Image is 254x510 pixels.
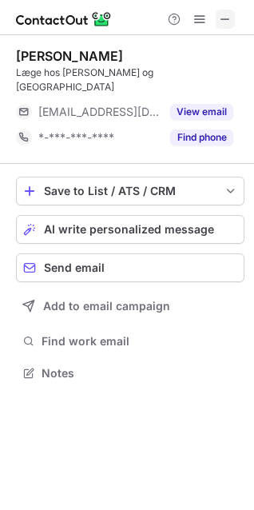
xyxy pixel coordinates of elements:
button: save-profile-one-click [16,177,244,205]
button: Notes [16,362,244,384]
button: Reveal Button [170,129,233,145]
button: AI write personalized message [16,215,244,244]
span: Send email [44,261,105,274]
span: Notes [42,366,238,381]
span: Find work email [42,334,238,349]
span: Add to email campaign [43,300,170,313]
button: Add to email campaign [16,292,244,321]
span: AI write personalized message [44,223,214,236]
span: [EMAIL_ADDRESS][DOMAIN_NAME] [38,105,161,119]
img: ContactOut v5.3.10 [16,10,112,29]
div: [PERSON_NAME] [16,48,123,64]
button: Reveal Button [170,104,233,120]
button: Send email [16,253,244,282]
div: Save to List / ATS / CRM [44,185,216,197]
button: Find work email [16,330,244,353]
div: Læge hos [PERSON_NAME] og [GEOGRAPHIC_DATA] [16,66,244,94]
